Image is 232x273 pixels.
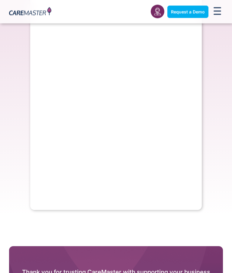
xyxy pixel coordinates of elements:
a: Request a Demo [167,6,208,18]
img: CareMaster Logo [9,7,51,17]
span: Request a Demo [171,9,205,14]
div: Menu Toggle [211,5,223,18]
